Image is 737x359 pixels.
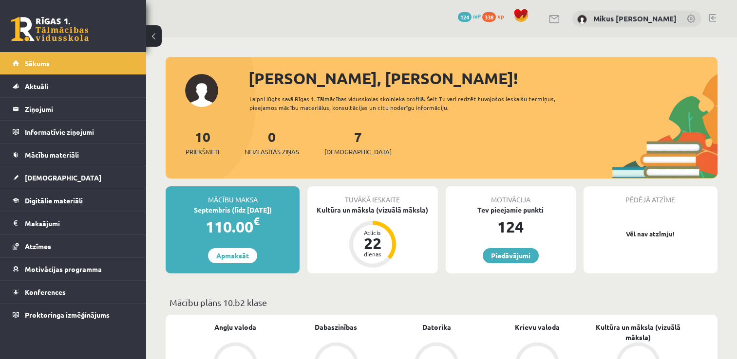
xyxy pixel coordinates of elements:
[324,147,392,157] span: [DEMOGRAPHIC_DATA]
[482,12,509,20] a: 338 xp
[13,235,134,257] a: Atzīmes
[186,128,219,157] a: 10Priekšmeti
[13,75,134,97] a: Aktuāli
[588,229,713,239] p: Vēl nav atzīmju!
[25,287,66,296] span: Konferences
[13,144,134,166] a: Mācību materiāli
[324,128,392,157] a: 7[DEMOGRAPHIC_DATA]
[13,98,134,120] a: Ziņojumi
[11,17,89,41] a: Rīgas 1. Tālmācības vidusskola
[25,121,134,143] legend: Informatīvie ziņojumi
[25,82,48,90] span: Aktuāli
[208,248,257,263] a: Apmaksāt
[25,150,79,159] span: Mācību materiāli
[307,186,437,205] div: Tuvākā ieskaite
[577,15,587,24] img: Mikus Madars Leitis
[315,322,357,332] a: Dabaszinības
[358,230,387,235] div: Atlicis
[170,296,714,309] p: Mācību plāns 10.b2 klase
[25,212,134,234] legend: Maksājumi
[482,12,496,22] span: 338
[593,14,677,23] a: Mikus [PERSON_NAME]
[245,128,299,157] a: 0Neizlasītās ziņas
[473,12,481,20] span: mP
[515,322,560,332] a: Krievu valoda
[358,235,387,251] div: 22
[497,12,504,20] span: xp
[25,265,102,273] span: Motivācijas programma
[25,196,83,205] span: Digitālie materiāli
[584,186,718,205] div: Pēdējā atzīme
[13,281,134,303] a: Konferences
[248,67,718,90] div: [PERSON_NAME], [PERSON_NAME]!
[458,12,481,20] a: 124 mP
[446,215,576,238] div: 124
[166,186,300,205] div: Mācību maksa
[483,248,539,263] a: Piedāvājumi
[446,205,576,215] div: Tev pieejamie punkti
[245,147,299,157] span: Neizlasītās ziņas
[25,98,134,120] legend: Ziņojumi
[458,12,472,22] span: 124
[166,205,300,215] div: Septembris (līdz [DATE])
[307,205,437,269] a: Kultūra un māksla (vizuālā māksla) Atlicis 22 dienas
[13,258,134,280] a: Motivācijas programma
[214,322,256,332] a: Angļu valoda
[25,242,51,251] span: Atzīmes
[13,121,134,143] a: Informatīvie ziņojumi
[25,173,101,182] span: [DEMOGRAPHIC_DATA]
[446,186,576,205] div: Motivācija
[307,205,437,215] div: Kultūra un māksla (vizuālā māksla)
[25,310,110,319] span: Proktoringa izmēģinājums
[13,212,134,234] a: Maksājumi
[186,147,219,157] span: Priekšmeti
[13,166,134,189] a: [DEMOGRAPHIC_DATA]
[13,304,134,326] a: Proktoringa izmēģinājums
[249,94,581,112] div: Laipni lūgts savā Rīgas 1. Tālmācības vidusskolas skolnieka profilā. Šeit Tu vari redzēt tuvojošo...
[13,52,134,74] a: Sākums
[166,215,300,238] div: 110.00
[587,322,688,342] a: Kultūra un māksla (vizuālā māksla)
[422,322,451,332] a: Datorika
[253,214,260,228] span: €
[13,189,134,212] a: Digitālie materiāli
[25,59,50,68] span: Sākums
[358,251,387,257] div: dienas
